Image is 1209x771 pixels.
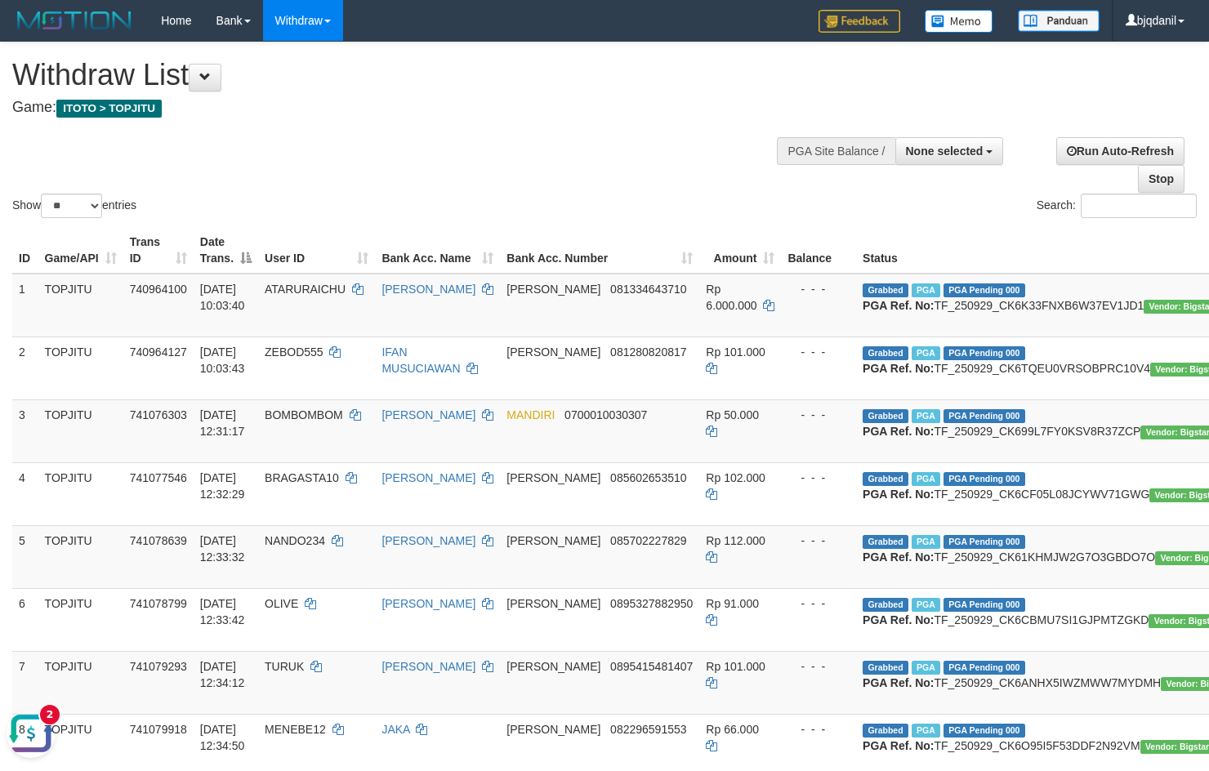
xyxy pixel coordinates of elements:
span: Marked by bjqwili [912,346,940,360]
span: Rp 112.000 [706,534,765,547]
span: 741077546 [130,471,187,484]
td: TOPJITU [38,651,123,714]
th: Trans ID: activate to sort column ascending [123,227,194,274]
span: None selected [906,145,984,158]
button: Open LiveChat chat widget [7,7,56,56]
th: User ID: activate to sort column ascending [258,227,375,274]
span: BRAGASTA10 [265,471,339,484]
b: PGA Ref. No: [863,550,934,564]
span: Grabbed [863,661,908,675]
span: Marked by bjqdanil [912,472,940,486]
a: [PERSON_NAME] [381,408,475,421]
span: [PERSON_NAME] [506,534,600,547]
span: 741079293 [130,660,187,673]
td: TOPJITU [38,588,123,651]
div: - - - [787,281,850,297]
div: - - - [787,721,850,738]
th: Amount: activate to sort column ascending [699,227,781,274]
span: [DATE] 12:33:32 [200,534,245,564]
span: [PERSON_NAME] [506,660,600,673]
span: Copy 085602653510 to clipboard [610,471,686,484]
span: NANDO234 [265,534,325,547]
span: MENEBE12 [265,723,326,736]
button: None selected [895,137,1004,165]
b: PGA Ref. No: [863,739,934,752]
b: PGA Ref. No: [863,362,934,375]
span: Grabbed [863,724,908,738]
td: 5 [12,525,38,588]
th: ID [12,227,38,274]
span: [DATE] 10:03:40 [200,283,245,312]
span: [PERSON_NAME] [506,345,600,359]
span: BOMBOMBOM [265,408,343,421]
span: Marked by bjqdanil [912,661,940,675]
a: Run Auto-Refresh [1056,137,1184,165]
a: IFAN MUSUCIAWAN [381,345,460,375]
span: Rp 101.000 [706,660,765,673]
b: PGA Ref. No: [863,299,934,312]
td: TOPJITU [38,525,123,588]
th: Game/API: activate to sort column ascending [38,227,123,274]
span: Grabbed [863,346,908,360]
span: ITOTO > TOPJITU [56,100,162,118]
span: Copy 081334643710 to clipboard [610,283,686,296]
th: Date Trans.: activate to sort column descending [194,227,258,274]
span: ZEBOD555 [265,345,323,359]
span: Marked by bjqdanil [912,535,940,549]
a: [PERSON_NAME] [381,534,475,547]
span: Rp 6.000.000 [706,283,756,312]
td: 3 [12,399,38,462]
label: Show entries [12,194,136,218]
b: PGA Ref. No: [863,425,934,438]
span: Grabbed [863,535,908,549]
span: Copy 082296591553 to clipboard [610,723,686,736]
span: Copy 0895327882950 to clipboard [610,597,693,610]
span: Rp 50.000 [706,408,759,421]
h1: Withdraw List [12,59,790,91]
span: Marked by bjqsamuel [912,409,940,423]
span: [DATE] 12:33:42 [200,597,245,626]
div: - - - [787,533,850,549]
span: Copy 081280820817 to clipboard [610,345,686,359]
div: - - - [787,595,850,612]
img: panduan.png [1018,10,1100,32]
b: PGA Ref. No: [863,613,934,626]
td: 1 [12,274,38,337]
label: Search: [1037,194,1197,218]
th: Balance [781,227,856,274]
th: Bank Acc. Number: activate to sort column ascending [500,227,699,274]
span: [PERSON_NAME] [506,723,600,736]
span: Copy 0895415481407 to clipboard [610,660,693,673]
span: Grabbed [863,409,908,423]
input: Search: [1081,194,1197,218]
b: PGA Ref. No: [863,488,934,501]
span: PGA Pending [944,472,1025,486]
span: [DATE] 12:32:29 [200,471,245,501]
span: PGA Pending [944,346,1025,360]
span: Rp 91.000 [706,597,759,610]
div: PGA Site Balance / [777,137,894,165]
span: Rp 101.000 [706,345,765,359]
span: [DATE] 12:34:50 [200,723,245,752]
span: TURUK [265,660,304,673]
span: PGA Pending [944,535,1025,549]
span: Rp 102.000 [706,471,765,484]
td: TOPJITU [38,462,123,525]
td: 6 [12,588,38,651]
img: Button%20Memo.svg [925,10,993,33]
td: 2 [12,336,38,399]
a: [PERSON_NAME] [381,597,475,610]
span: Marked by bjqwili [912,283,940,297]
td: TOPJITU [38,274,123,337]
h4: Game: [12,100,790,116]
span: PGA Pending [944,724,1025,738]
span: PGA Pending [944,598,1025,612]
div: New messages notification [40,2,60,22]
td: 4 [12,462,38,525]
span: Rp 66.000 [706,723,759,736]
a: [PERSON_NAME] [381,660,475,673]
td: TOPJITU [38,336,123,399]
span: 740964127 [130,345,187,359]
span: [DATE] 12:31:17 [200,408,245,438]
span: ATARURAICHU [265,283,346,296]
